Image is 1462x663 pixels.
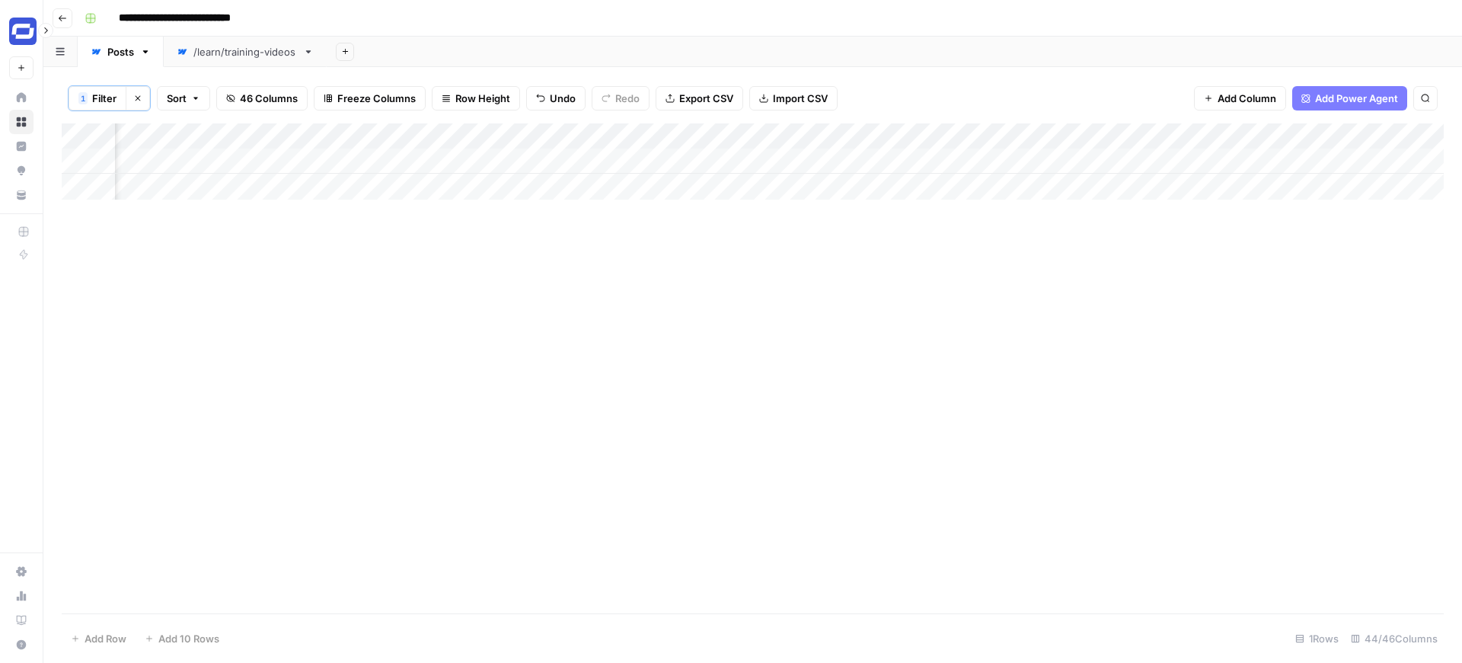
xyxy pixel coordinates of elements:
span: Redo [615,91,640,106]
a: Browse [9,110,34,134]
a: Your Data [9,183,34,207]
span: Filter [92,91,117,106]
button: Add Row [62,626,136,651]
span: Add Column [1218,91,1276,106]
button: Freeze Columns [314,86,426,110]
span: Sort [167,91,187,106]
div: 44/46 Columns [1345,626,1444,651]
span: Import CSV [773,91,828,106]
span: Export CSV [679,91,733,106]
div: Posts [107,44,134,59]
a: Settings [9,559,34,584]
button: Export CSV [656,86,743,110]
a: /learn/training-videos [164,37,327,67]
button: Add Power Agent [1292,86,1407,110]
div: 1 [78,92,88,104]
a: Opportunities [9,159,34,183]
button: Sort [157,86,210,110]
span: Add Row [85,631,126,646]
button: Add 10 Rows [136,626,228,651]
button: Add Column [1194,86,1286,110]
span: 1 [81,92,85,104]
span: Row Height [455,91,510,106]
button: 46 Columns [216,86,308,110]
button: Undo [526,86,586,110]
button: Row Height [432,86,520,110]
button: 1Filter [69,86,126,110]
button: Import CSV [749,86,838,110]
span: Add Power Agent [1315,91,1398,106]
span: 46 Columns [240,91,298,106]
button: Workspace: Synthesia [9,12,34,50]
button: Redo [592,86,650,110]
span: Add 10 Rows [158,631,219,646]
a: Home [9,85,34,110]
img: Synthesia Logo [9,18,37,45]
a: Posts [78,37,164,67]
button: Help + Support [9,633,34,657]
a: Usage [9,584,34,608]
span: Freeze Columns [337,91,416,106]
a: Insights [9,134,34,159]
div: 1 Rows [1289,626,1345,651]
div: /learn/training-videos [193,44,297,59]
span: Undo [550,91,576,106]
a: Learning Hub [9,608,34,633]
